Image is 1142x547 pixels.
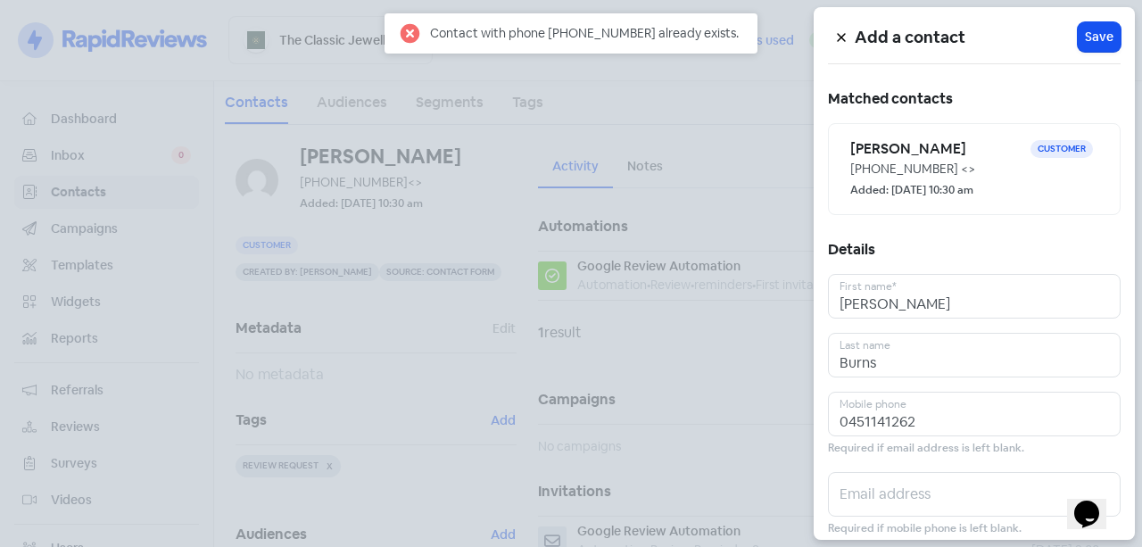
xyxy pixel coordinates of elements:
small: Required if email address is left blank. [828,440,1024,457]
h5: Add a contact [855,24,1078,51]
a: [PERSON_NAME]Customer[PHONE_NUMBER] <>Added: [DATE] 10:30 am [828,123,1121,215]
h5: Matched contacts [828,86,1121,112]
input: First name [828,274,1121,319]
div: [PHONE_NUMBER] <> [850,160,1098,178]
small: Added: [DATE] 10:30 am [850,182,973,199]
span: Customer [1030,140,1093,158]
h5: Details [828,236,1121,263]
div: Contact with phone [PHONE_NUMBER] already exists. [430,23,739,43]
input: Last name [828,333,1121,377]
button: Save [1078,22,1121,52]
input: Email address [828,472,1121,517]
h6: [PERSON_NAME] [850,139,1030,159]
iframe: chat widget [1067,476,1124,529]
small: Required if mobile phone is left blank. [828,520,1022,537]
span: Save [1085,28,1113,46]
input: Mobile phone [828,392,1121,436]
